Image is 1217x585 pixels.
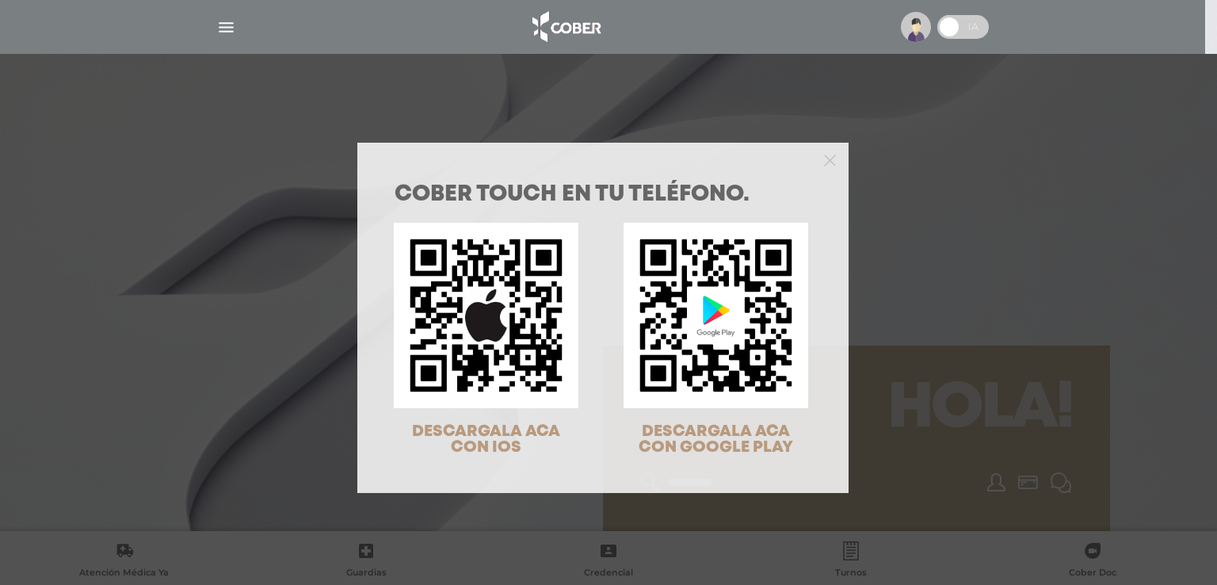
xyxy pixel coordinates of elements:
span: DESCARGALA ACA CON IOS [412,424,560,455]
img: qr-code [394,223,578,407]
span: DESCARGALA ACA CON GOOGLE PLAY [639,424,793,455]
button: Close [824,152,836,166]
h1: COBER TOUCH en tu teléfono. [395,184,811,206]
img: qr-code [624,223,808,407]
